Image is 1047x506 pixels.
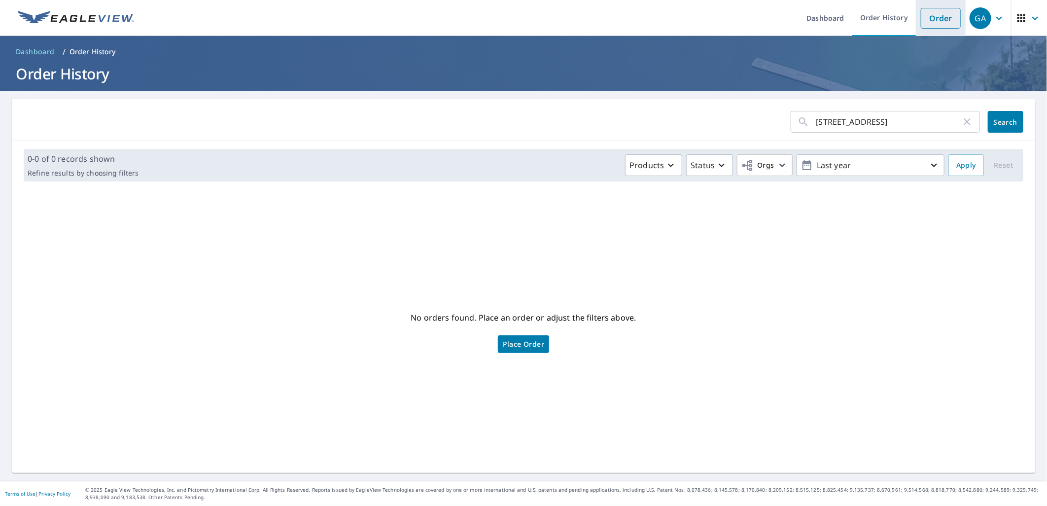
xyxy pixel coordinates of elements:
[816,108,961,136] input: Address, Report #, Claim ID, etc.
[38,490,70,497] a: Privacy Policy
[996,117,1015,127] span: Search
[63,46,66,58] li: /
[498,335,549,353] a: Place Order
[741,159,774,172] span: Orgs
[956,159,976,172] span: Apply
[691,159,715,171] p: Status
[16,47,55,57] span: Dashboard
[12,44,59,60] a: Dashboard
[28,153,139,165] p: 0-0 of 0 records shown
[411,310,636,325] p: No orders found. Place an order or adjust the filters above.
[12,64,1035,84] h1: Order History
[948,154,984,176] button: Apply
[921,8,961,29] a: Order
[5,491,70,497] p: |
[85,486,1042,501] p: © 2025 Eagle View Technologies, Inc. and Pictometry International Corp. All Rights Reserved. Repo...
[18,11,134,26] img: EV Logo
[970,7,991,29] div: GA
[686,154,733,176] button: Status
[629,159,664,171] p: Products
[5,490,35,497] a: Terms of Use
[797,154,944,176] button: Last year
[813,157,928,174] p: Last year
[988,111,1023,133] button: Search
[12,44,1035,60] nav: breadcrumb
[28,169,139,178] p: Refine results by choosing filters
[70,47,116,57] p: Order History
[503,342,544,347] span: Place Order
[625,154,682,176] button: Products
[737,154,793,176] button: Orgs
